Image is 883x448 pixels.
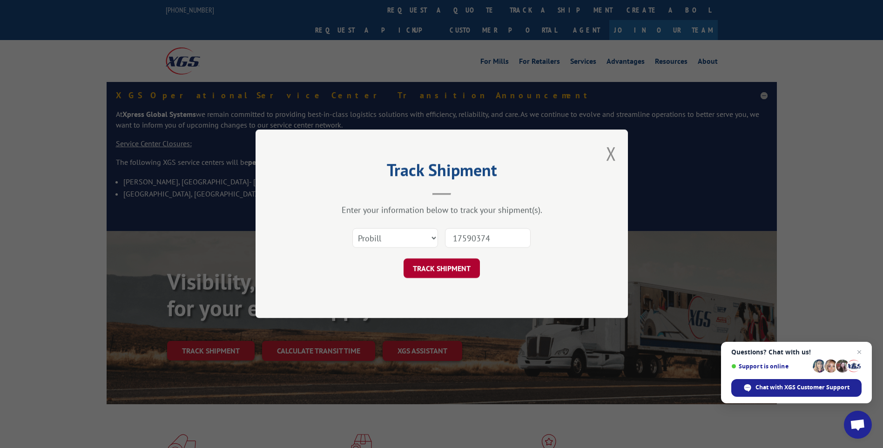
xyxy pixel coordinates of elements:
span: Chat with XGS Customer Support [731,379,862,397]
a: Open chat [844,411,872,439]
div: Enter your information below to track your shipment(s). [302,205,581,216]
button: TRACK SHIPMENT [404,259,480,278]
span: Questions? Chat with us! [731,348,862,356]
span: Chat with XGS Customer Support [755,383,849,392]
span: Support is online [731,363,809,370]
input: Number(s) [445,229,531,248]
h2: Track Shipment [302,163,581,181]
button: Close modal [606,141,616,166]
